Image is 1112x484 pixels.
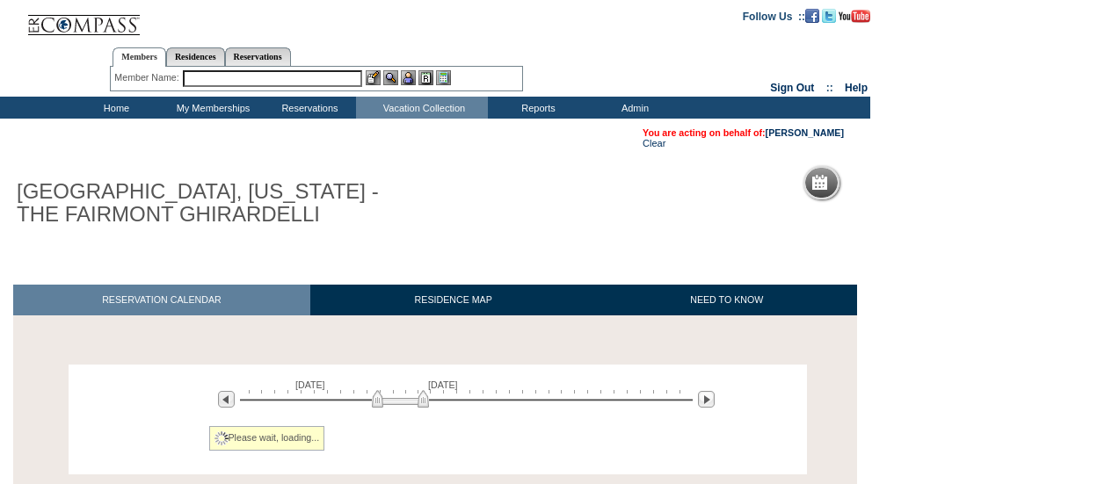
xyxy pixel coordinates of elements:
span: [DATE] [295,379,325,390]
a: NEED TO KNOW [596,285,857,315]
td: My Memberships [163,97,259,119]
img: Next [698,391,715,408]
a: Clear [643,138,665,148]
span: You are acting on behalf of: [643,127,844,138]
td: Vacation Collection [356,97,488,119]
td: Reports [488,97,585,119]
td: Admin [585,97,681,119]
span: [DATE] [428,379,458,390]
img: Impersonate [401,70,416,85]
a: RESIDENCE MAP [310,285,597,315]
a: Help [845,82,868,94]
a: Members [113,47,166,67]
span: :: [826,82,833,94]
img: Follow us on Twitter [822,9,836,23]
img: b_calculator.gif [436,70,451,85]
img: Subscribe to our YouTube Channel [839,10,870,23]
img: Reservations [418,70,433,85]
img: Previous [218,391,235,408]
h5: Reservation Calendar [834,177,969,189]
a: Residences [166,47,225,66]
a: Follow us on Twitter [822,10,836,20]
a: Become our fan on Facebook [805,10,819,20]
img: Become our fan on Facebook [805,9,819,23]
td: Follow Us :: [743,9,805,23]
img: b_edit.gif [366,70,381,85]
a: Reservations [225,47,291,66]
td: Home [66,97,163,119]
a: RESERVATION CALENDAR [13,285,310,315]
td: Reservations [259,97,356,119]
img: spinner2.gif [214,431,229,445]
a: Subscribe to our YouTube Channel [839,10,870,20]
a: Sign Out [770,82,814,94]
img: View [383,70,398,85]
a: [PERSON_NAME] [766,127,844,138]
h1: [GEOGRAPHIC_DATA], [US_STATE] - THE FAIRMONT GHIRARDELLI [13,177,407,230]
div: Member Name: [114,70,182,85]
div: Please wait, loading... [209,426,325,451]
